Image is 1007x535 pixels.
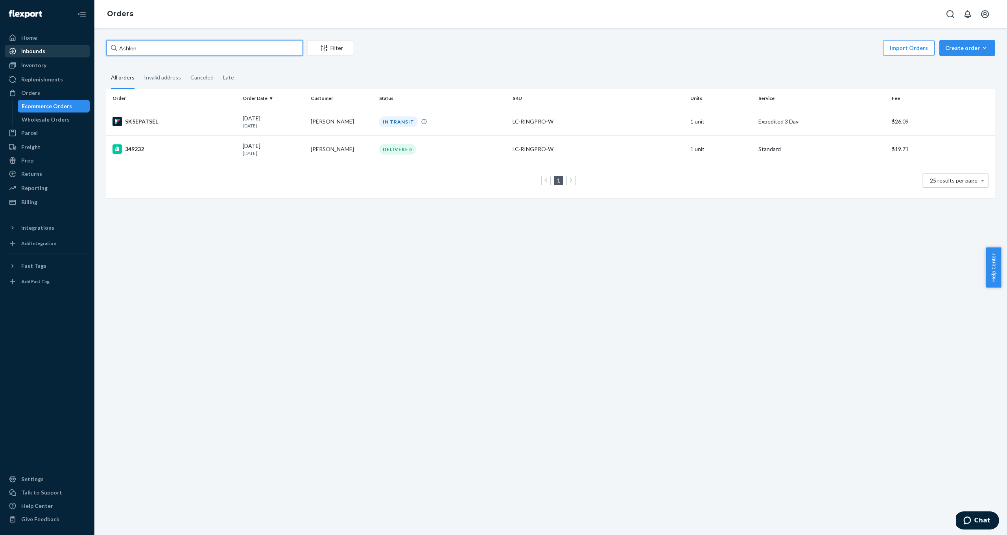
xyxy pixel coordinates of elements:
[308,135,376,163] td: [PERSON_NAME]
[9,10,42,18] img: Flexport logo
[21,198,37,206] div: Billing
[308,108,376,135] td: [PERSON_NAME]
[243,122,304,129] p: [DATE]
[986,247,1001,288] button: Help Center
[21,157,33,164] div: Prep
[18,100,90,113] a: Ecommerce Orders
[555,177,562,184] a: Page 1 is your current page
[5,168,90,180] a: Returns
[21,34,37,42] div: Home
[21,502,53,510] div: Help Center
[5,500,90,512] a: Help Center
[243,114,304,129] div: [DATE]
[22,116,70,124] div: Wholesale Orders
[21,475,44,483] div: Settings
[755,89,889,108] th: Service
[687,135,755,163] td: 1 unit
[5,513,90,526] button: Give Feedback
[106,89,240,108] th: Order
[21,240,56,247] div: Add Integration
[687,89,755,108] th: Units
[21,170,42,178] div: Returns
[101,3,140,26] ol: breadcrumbs
[308,44,353,52] div: Filter
[21,489,62,496] div: Talk to Support
[5,260,90,272] button: Fast Tags
[308,40,353,56] button: Filter
[111,67,135,89] div: All orders
[21,143,41,151] div: Freight
[5,127,90,139] a: Parcel
[883,40,935,56] button: Import Orders
[5,154,90,167] a: Prep
[376,89,509,108] th: Status
[5,73,90,86] a: Replenishments
[945,44,989,52] div: Create order
[513,145,684,153] div: LC-RINGPRO-W
[18,113,90,126] a: Wholesale Orders
[144,67,181,88] div: Invalid address
[240,89,308,108] th: Order Date
[5,31,90,44] a: Home
[5,275,90,288] a: Add Fast Tag
[889,135,995,163] td: $19.71
[379,116,418,127] div: IN TRANSIT
[379,144,416,155] div: DELIVERED
[687,108,755,135] td: 1 unit
[5,87,90,99] a: Orders
[21,61,46,69] div: Inventory
[107,9,133,18] a: Orders
[243,142,304,157] div: [DATE]
[758,118,885,125] p: Expedited 3 Day
[21,129,38,137] div: Parcel
[5,182,90,194] a: Reporting
[889,89,995,108] th: Fee
[942,6,958,22] button: Open Search Box
[5,237,90,250] a: Add Integration
[21,76,63,83] div: Replenishments
[190,67,214,88] div: Canceled
[311,95,373,101] div: Customer
[758,145,885,153] p: Standard
[21,89,40,97] div: Orders
[960,6,976,22] button: Open notifications
[5,45,90,57] a: Inbounds
[21,515,59,523] div: Give Feedback
[939,40,995,56] button: Create order
[22,102,72,110] div: Ecommerce Orders
[5,59,90,72] a: Inventory
[513,118,684,125] div: LC-RINGPRO-W
[977,6,993,22] button: Open account menu
[956,511,999,531] iframe: Opens a widget where you can chat to one of our agents
[509,89,687,108] th: SKU
[5,141,90,153] a: Freight
[21,262,46,270] div: Fast Tags
[21,184,48,192] div: Reporting
[889,108,995,135] td: $26.09
[21,47,45,55] div: Inbounds
[113,117,236,126] div: SK5EPATSEL
[5,473,90,485] a: Settings
[21,278,50,285] div: Add Fast Tag
[74,6,90,22] button: Close Navigation
[5,486,90,499] button: Talk to Support
[930,177,977,184] span: 25 results per page
[21,224,54,232] div: Integrations
[223,67,234,88] div: Late
[113,144,236,154] div: 349232
[243,150,304,157] p: [DATE]
[106,40,303,56] input: Search orders
[5,196,90,208] a: Billing
[5,221,90,234] button: Integrations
